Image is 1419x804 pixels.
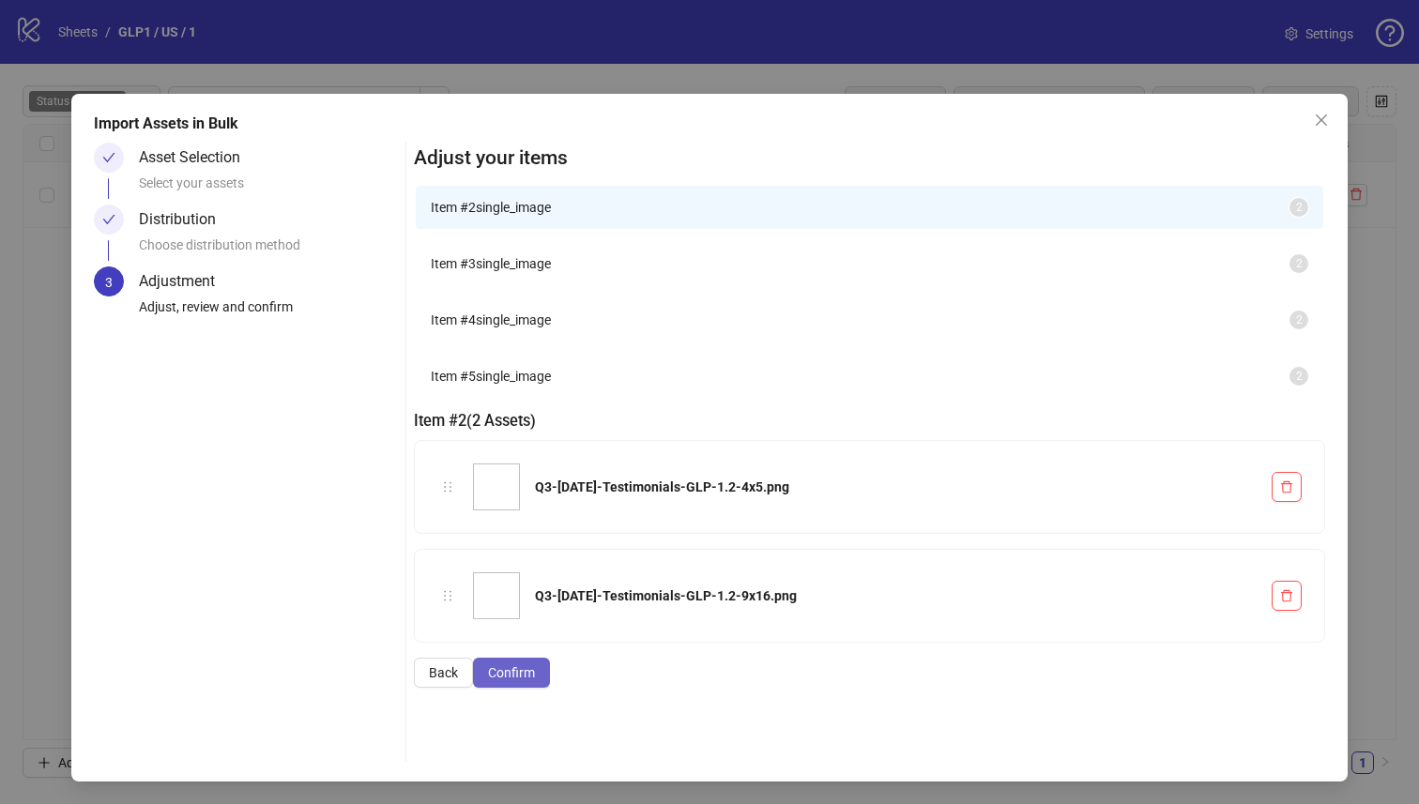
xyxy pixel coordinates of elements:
span: Item # 3 [431,256,476,271]
span: Item # 2 [431,200,476,215]
span: Item # 5 [431,369,476,384]
span: 2 [1296,201,1303,214]
span: check [102,151,115,164]
span: close [1314,113,1329,128]
span: 2 [1296,313,1303,326]
span: check [102,213,115,226]
div: Select your assets [139,173,398,205]
span: single_image [476,369,551,384]
span: single_image [476,200,551,215]
div: Asset Selection [139,143,255,173]
div: Choose distribution method [139,235,398,266]
span: Confirm [488,665,535,680]
span: delete [1280,589,1293,602]
div: Q3-[DATE]-Testimonials-GLP-1.2-4x5.png [535,477,1258,497]
div: Distribution [139,205,231,235]
div: holder [437,585,458,606]
sup: 2 [1289,198,1308,217]
span: delete [1280,480,1293,493]
img: Q3-09-SEP-2025-Testimonials-GLP-1.2-4x5.png [473,463,520,510]
button: Back [414,658,473,688]
span: 2 [1296,370,1303,383]
span: single_image [476,256,551,271]
span: holder [441,480,454,493]
button: Delete [1272,472,1302,502]
span: single_image [476,312,551,327]
button: Confirm [473,658,550,688]
span: Item # 4 [431,312,476,327]
div: Import Assets in Bulk [94,113,1326,135]
div: Q3-[DATE]-Testimonials-GLP-1.2-9x16.png [535,585,1258,606]
button: Delete [1272,581,1302,611]
img: Q3-09-SEP-2025-Testimonials-GLP-1.2-9x16.png [473,572,520,619]
sup: 2 [1289,254,1308,273]
div: holder [437,477,458,497]
h2: Adjust your items [414,143,1326,174]
button: Close [1306,105,1336,135]
h3: Item # 2 [414,409,1326,433]
span: Back [429,665,458,680]
sup: 2 [1289,311,1308,329]
span: holder [441,589,454,602]
sup: 2 [1289,367,1308,386]
span: ( 2 Assets ) [466,412,536,430]
div: Adjustment [139,266,230,296]
span: 2 [1296,257,1303,270]
div: Adjust, review and confirm [139,296,398,328]
span: 3 [105,275,113,290]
